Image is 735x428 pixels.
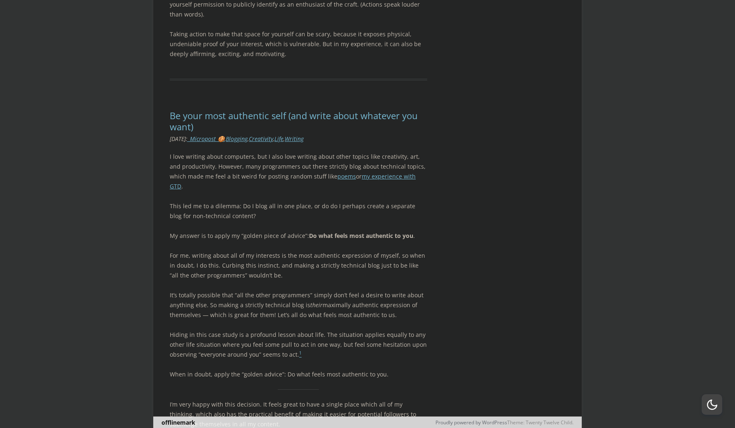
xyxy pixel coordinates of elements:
[170,290,427,320] p: It’s totally possible that “all the other programmers” simply don’t feel a desire to write about ...
[170,231,427,241] p: My answer is to apply my “golden piece of advice”: .
[170,330,427,360] p: Hiding in this case study is a profound lesson about life. The situation applies equally to any o...
[170,135,186,143] time: [DATE]
[170,201,427,221] p: This led me to a dilemma: Do I blog all in one place, or do do I perhaps create a separate blog f...
[170,369,427,379] p: When in doubt, apply the “golden advice”: Do what feels most authentic to you.
[170,29,427,59] p: Taking action to make that space for yourself can be scary, because it exposes physical, undeniab...
[326,417,573,428] div: Theme: Twenty Twelve Child.
[309,232,413,240] strong: Do what feels most authentic to you
[274,135,283,143] a: Life
[337,172,356,180] a: poems
[299,350,302,358] a: 1
[170,251,427,280] p: For me, writing about all of my interests is the most authentic expression of myself, so when in ...
[170,135,304,143] i: : , , , ,
[226,135,248,143] a: Blogging
[170,109,418,132] a: Be your most authentic self (and write about whatever you want)
[285,135,304,143] a: Writing
[162,419,195,426] a: offlinemark
[435,419,507,426] a: Proudly powered by WordPress
[310,301,323,309] em: their
[299,350,302,356] sup: 1
[170,152,427,191] p: I love writing about computers, but I also love writing about other topics like creativity, art, ...
[249,135,273,143] a: Creativity
[187,135,225,143] a: _Micropost 🍪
